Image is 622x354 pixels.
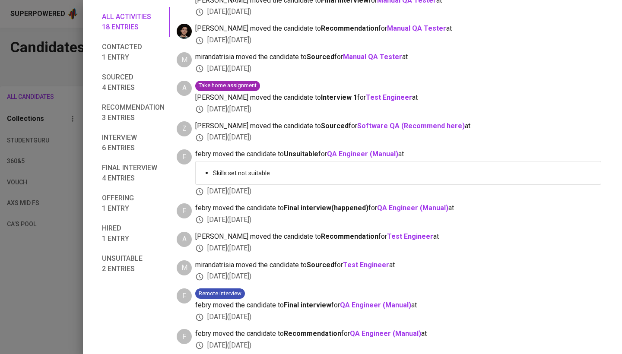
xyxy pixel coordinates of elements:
[102,133,165,153] span: Interview 6 entries
[102,223,165,244] span: Hired 1 entry
[321,24,378,32] b: Recommendation
[307,261,334,269] b: Sourced
[284,204,368,212] b: Final interview ( happened )
[177,24,192,39] img: bima@glints.com
[177,203,192,218] div: F
[195,329,601,339] span: febry moved the candidate to for at
[195,312,601,322] div: [DATE] ( [DATE] )
[177,288,192,303] div: F
[177,81,192,96] div: A
[195,24,601,34] span: [PERSON_NAME] moved the candidate to for at
[195,82,260,90] span: Take home assignment
[177,149,192,164] div: F
[195,341,601,351] div: [DATE] ( [DATE] )
[321,232,378,240] b: Recommendation
[102,12,165,32] span: All activities 18 entries
[195,186,601,196] div: [DATE] ( [DATE] )
[284,150,318,158] b: Unsuitable
[177,52,192,67] div: M
[195,64,601,74] div: [DATE] ( [DATE] )
[327,150,398,158] a: QA Engineer (Manual)
[195,260,601,270] span: mirandatrisia moved the candidate to for at
[387,24,446,32] a: Manual QA Tester
[102,163,165,183] span: Final interview 4 entries
[357,122,465,130] a: Software QA (Recommend here)
[195,133,601,142] div: [DATE] ( [DATE] )
[177,260,192,275] div: M
[307,53,334,61] b: Sourced
[195,215,601,225] div: [DATE] ( [DATE] )
[195,272,601,281] div: [DATE] ( [DATE] )
[195,104,601,114] div: [DATE] ( [DATE] )
[102,72,165,93] span: Sourced 4 entries
[195,149,601,159] span: febry moved the candidate to for at
[366,93,412,101] a: Test Engineer
[377,204,448,212] a: QA Engineer (Manual)
[102,102,165,123] span: Recommendation 3 entries
[195,243,601,253] div: [DATE] ( [DATE] )
[195,300,601,310] span: febry moved the candidate to for at
[102,42,165,63] span: Contacted 1 entry
[340,301,411,309] a: QA Engineer (Manual)
[350,329,421,338] a: QA Engineer (Manual)
[284,329,341,338] b: Recommendation
[195,7,601,17] div: [DATE] ( [DATE] )
[195,52,601,62] span: mirandatrisia moved the candidate to for at
[321,122,349,130] b: Sourced
[177,121,192,136] div: Z
[321,93,357,101] b: Interview 1
[195,232,601,242] span: [PERSON_NAME] moved the candidate to for at
[195,203,601,213] span: febry moved the candidate to for at
[387,232,433,240] a: Test Engineer
[195,290,245,298] span: Remote interview
[195,121,601,131] span: [PERSON_NAME] moved the candidate to for at
[102,253,165,274] span: Unsuitable 2 entries
[343,53,402,61] a: Manual QA Tester
[343,261,389,269] a: Test Engineer
[195,93,601,103] span: [PERSON_NAME] moved the candidate to for at
[177,329,192,344] div: F
[102,193,165,214] span: Offering 1 entry
[195,35,601,45] div: [DATE] ( [DATE] )
[177,232,192,247] div: A
[213,169,594,177] p: Skills set not suitable
[284,301,331,309] b: Final interview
